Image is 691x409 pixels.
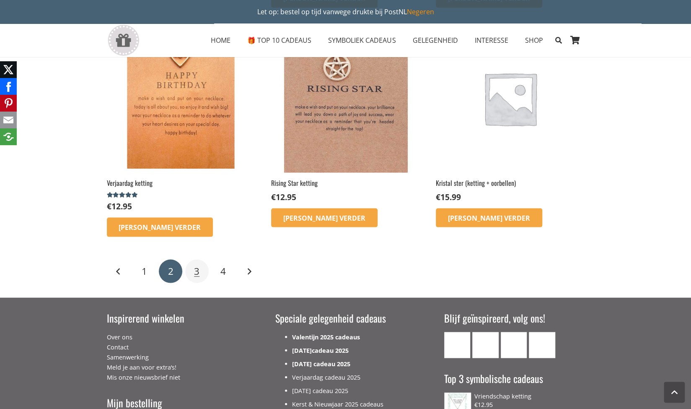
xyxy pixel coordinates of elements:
nav: Berichten paginering [107,258,585,284]
a: INTERESSEINTERESSE Menu [466,30,516,51]
span: 3 [194,264,199,277]
a: Verjaardag kettingGewaardeerd 5.00 uit 5 €12.95 [107,24,255,212]
a: Lees meer over “Kristal ster (ketting + oorbellen)” [436,208,542,227]
bdi: 12.95 [107,200,132,211]
a: Facebook [472,332,499,358]
a: Lees meer over “Verjaardag ketting” [107,217,213,237]
a: Vriendschap ketting [444,392,585,399]
span: € [474,400,478,408]
bdi: 12.95 [271,191,296,202]
a: Lees meer over “Rising Star ketting” [271,208,378,227]
span: 2 [168,264,173,277]
h2: Verjaardag ketting [107,178,255,187]
a: Zoeken [551,30,566,51]
a: Over ons [107,333,132,341]
a: GELEGENHEIDGELEGENHEID Menu [404,30,466,51]
a: SYMBOLIEK CADEAUSSYMBOLIEK CADEAUS Menu [320,30,404,51]
a: cadeau 2025 [312,346,349,354]
span: SYMBOLIEK CADEAUS [328,36,396,45]
h2: Rising Star ketting [271,178,419,187]
a: Pagina 1 [133,259,156,283]
a: Meld je aan voor extra’s! [107,363,176,371]
a: Verjaardag cadeau 2025 [292,373,360,381]
span: Vriendschap ketting [474,392,531,400]
img: Een nieuwe start - symbolisch cadeautje! Kijk op www.inspirerendwinkelen.nl [271,24,419,172]
a: Rising Star ketting €12.95 [271,24,419,203]
a: Pagina 3 [185,259,209,283]
a: Instagram [501,332,527,358]
bdi: 15.99 [436,191,461,202]
a: Pagina 4 [211,259,235,283]
span: € [271,191,276,202]
a: Kerst & Nieuwjaar 2025 cadeaus [292,400,383,408]
span: € [436,191,440,202]
a: Negeren [407,7,434,16]
span: 1 [142,264,147,277]
a: Mis onze nieuwsbrief niet [107,373,180,381]
span: 🎁 TOP 10 CADEAUS [247,36,311,45]
a: Vorige [107,259,130,283]
span: Pagina 2 [159,259,182,283]
a: Kristal ster (ketting + oorbellen) €15.99 [436,24,584,203]
a: Winkelwagen [566,23,585,57]
div: Gewaardeerd 5.00 uit 5 [107,191,139,198]
h2: Kristal ster (ketting + oorbellen) [436,178,584,187]
bdi: 12.95 [474,400,493,408]
a: Samenwerking [107,353,149,361]
span: € [107,200,111,211]
h3: Blijf geïnspireerd, volg ons! [444,311,585,325]
a: E-mail [444,332,471,358]
a: Pinterest [529,332,555,358]
a: Valentijn 2025 cadeaus [292,333,360,341]
a: Volgende [237,259,261,283]
span: GELEGENHEID [412,36,458,45]
span: INTERESSE [474,36,508,45]
span: Gewaardeerd uit 5 [107,191,139,198]
h3: Speciale gelegenheid cadeaus [275,311,416,325]
span: HOME [211,36,230,45]
span: SHOP [525,36,543,45]
a: 🎁 TOP 10 CADEAUS🎁 TOP 10 CADEAUS Menu [239,30,320,51]
a: HOMEHOME Menu [202,30,239,51]
span: 4 [220,264,226,277]
img: Verjaardag ketting [107,24,255,172]
a: SHOPSHOP Menu [516,30,551,51]
a: [DATE] cadeau 2025 [292,386,348,394]
h3: Top 3 symbolische cadeaus [444,371,585,386]
a: Terug naar top [664,382,685,403]
img: Plaatshouder [436,24,584,172]
a: Contact [107,343,129,351]
a: gift-box-icon-grey-inspirerendwinkelen [107,25,140,56]
h3: Inspirerend winkelen [107,311,247,325]
a: [DATE] cadeau 2025 [292,360,350,367]
a: [DATE] [292,346,312,354]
